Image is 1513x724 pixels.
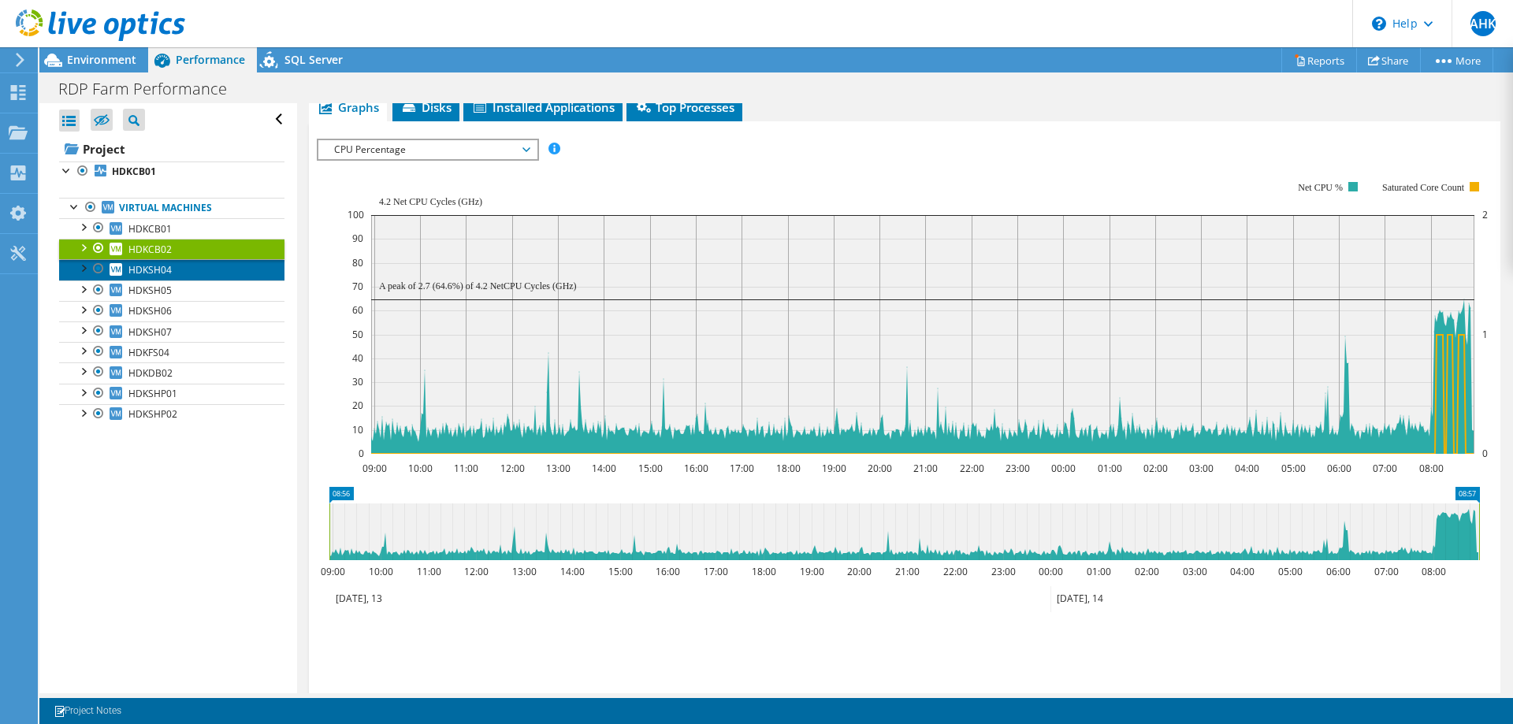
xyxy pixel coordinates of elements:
text: 10 [352,423,363,436]
text: 00:00 [1051,462,1076,475]
text: 80 [352,256,363,269]
text: 12:00 [500,462,525,475]
span: HDKFS04 [128,346,169,359]
text: A peak of 2.7 (64.6%) of 4.2 NetCPU Cycles (GHz) [379,280,577,291]
a: Project [59,136,284,162]
text: 14:00 [592,462,616,475]
text: 11:00 [454,462,478,475]
text: 23:00 [991,565,1016,578]
span: HDKSH07 [128,325,172,339]
h1: RDP Farm Performance [51,80,251,98]
span: HDKSH05 [128,284,172,297]
text: 06:00 [1327,462,1351,475]
text: 20 [352,399,363,412]
a: Project Notes [43,701,132,721]
span: Top Processes [634,99,734,115]
text: 07:00 [1374,565,1399,578]
a: HDKDB02 [59,362,284,383]
text: 05:00 [1281,462,1306,475]
text: 09:00 [362,462,387,475]
text: 70 [352,280,363,293]
text: 60 [352,303,363,317]
span: Disks [400,99,452,115]
span: Graphs [317,99,379,115]
span: SQL Server [284,52,343,67]
span: HDKSH06 [128,304,172,317]
b: HDKCB01 [112,165,156,178]
text: 0 [1482,447,1488,460]
text: 11:00 [417,565,441,578]
text: 15:00 [608,565,633,578]
span: Installed Applications [471,99,615,115]
a: HDKSH06 [59,301,284,321]
text: 03:00 [1183,565,1207,578]
text: 21:00 [895,565,920,578]
a: HDKSHP01 [59,384,284,404]
text: 04:00 [1235,462,1259,475]
text: 04:00 [1230,565,1255,578]
text: 16:00 [684,462,708,475]
text: 12:00 [464,565,489,578]
text: 90 [352,232,363,245]
text: 01:00 [1098,462,1122,475]
a: HDKCB01 [59,218,284,239]
text: 00:00 [1039,565,1063,578]
span: HDKSH04 [128,263,172,277]
text: 4.2 Net CPU Cycles (GHz) [379,196,482,207]
text: 06:00 [1326,565,1351,578]
span: Environment [67,52,136,67]
text: 09:00 [321,565,345,578]
span: HDKCB01 [128,222,172,236]
text: Saturated Core Count [1382,182,1465,193]
text: 18:00 [776,462,801,475]
span: HDKSHP02 [128,407,177,421]
text: 08:00 [1419,462,1444,475]
text: 21:00 [913,462,938,475]
text: 17:00 [730,462,754,475]
span: AHK [1470,11,1496,36]
text: 20:00 [847,565,872,578]
text: 05:00 [1278,565,1303,578]
a: HDKSH04 [59,259,284,280]
span: HDKDB02 [128,366,173,380]
a: HDKSH05 [59,280,284,301]
a: HDKSH07 [59,321,284,342]
a: HDKCB01 [59,162,284,182]
a: Virtual Machines [59,198,284,218]
a: More [1420,48,1493,72]
text: 17:00 [704,565,728,578]
text: 100 [348,208,364,221]
text: 22:00 [960,462,984,475]
text: 10:00 [369,565,393,578]
text: 14:00 [560,565,585,578]
span: Performance [176,52,245,67]
a: HDKCB02 [59,239,284,259]
text: 22:00 [943,565,968,578]
text: 13:00 [546,462,571,475]
text: 07:00 [1373,462,1397,475]
text: 40 [352,351,363,365]
text: 16:00 [656,565,680,578]
text: 0 [359,447,364,460]
span: HDKSHP01 [128,387,177,400]
text: 50 [352,328,363,341]
text: 15:00 [638,462,663,475]
a: Reports [1281,48,1357,72]
text: 19:00 [800,565,824,578]
text: 08:00 [1422,565,1446,578]
text: 10:00 [408,462,433,475]
text: 02:00 [1135,565,1159,578]
span: CPU Percentage [326,140,529,159]
text: 13:00 [512,565,537,578]
h2: Advanced Graph Controls [317,689,504,720]
text: Net CPU % [1299,182,1344,193]
text: 03:00 [1189,462,1214,475]
text: 20:00 [868,462,892,475]
text: 23:00 [1006,462,1030,475]
span: HDKCB02 [128,243,172,256]
text: 30 [352,375,363,388]
svg: \n [1372,17,1386,31]
text: 2 [1482,208,1488,221]
a: Share [1356,48,1421,72]
text: 02:00 [1143,462,1168,475]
